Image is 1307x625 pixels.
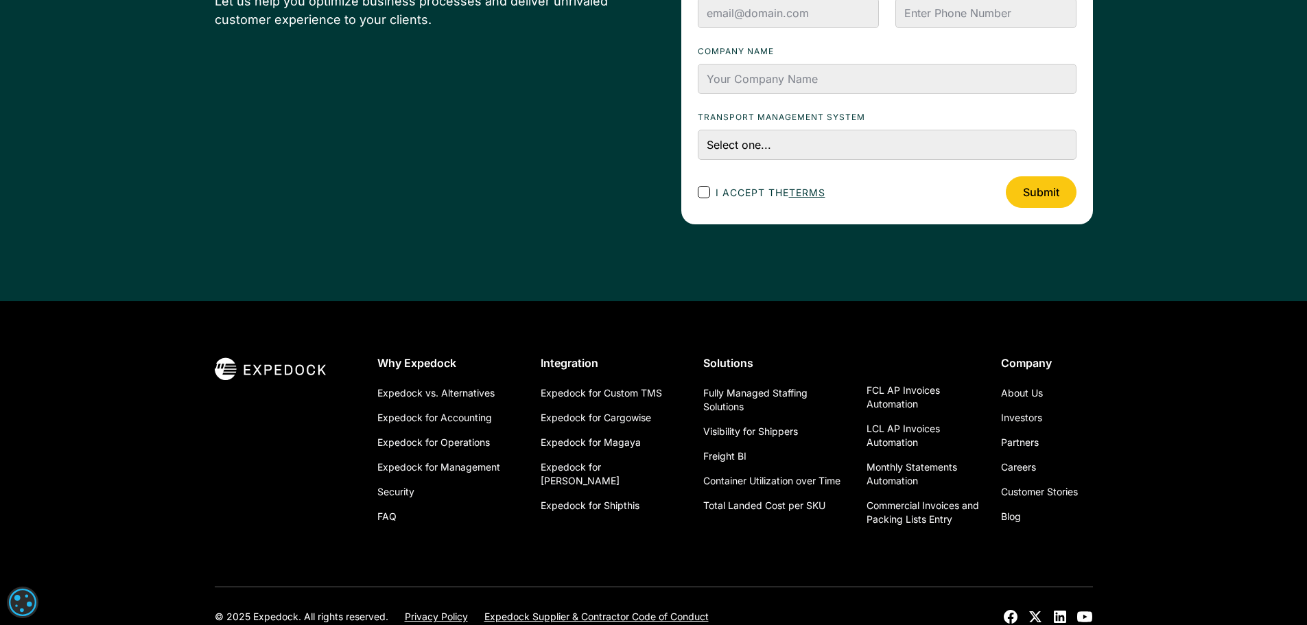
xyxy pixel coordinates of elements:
iframe: Chat Widget [1238,559,1307,625]
a: Expedock for Magaya [541,430,641,455]
a: Expedock for Operations [377,430,490,455]
input: Your Company Name [698,64,1076,94]
a: Expedock Supplier & Contractor Code of Conduct [484,610,709,624]
a: terms [789,187,825,198]
a: Expedock for Management [377,455,500,480]
label: Company name [698,45,1076,58]
a: Privacy Policy [405,610,468,624]
span: I accept the [716,185,825,200]
a: Monthly Statements Automation [867,455,979,493]
input: Submit [1006,176,1076,208]
div: © 2025 Expedock. All rights reserved. [215,610,388,624]
a: Visibility for Shippers [703,419,798,444]
div: Integration [541,356,682,370]
label: Transport Management System [698,110,1076,124]
a: Container Utilization over Time [703,469,840,493]
a: Expedock for [PERSON_NAME] [541,455,682,493]
a: FAQ [377,504,397,529]
a: Fully Managed Staffing Solutions [703,381,845,419]
a: Partners [1001,430,1039,455]
a: Expedock for Accounting [377,405,492,430]
div: Solutions [703,356,845,370]
a: FCL AP Invoices Automation [867,378,979,416]
a: Freight BI [703,444,746,469]
a: Careers [1001,455,1036,480]
a: Security [377,480,414,504]
a: Expedock vs. Alternatives [377,381,495,405]
a: About Us [1001,381,1043,405]
a: Blog [1001,504,1021,529]
a: Expedock for Shipthis [541,493,639,518]
a: Total Landed Cost per SKU [703,493,825,518]
a: LCL AP Invoices Automation [867,416,979,455]
div: Company [1001,356,1093,370]
a: Expedock for Custom TMS [541,381,662,405]
div: Why Expedock [377,356,519,370]
a: Customer Stories [1001,480,1078,504]
a: Expedock for Cargowise [541,405,651,430]
a: Commercial Invoices and Packing Lists Entry [867,493,979,532]
a: Investors [1001,405,1042,430]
